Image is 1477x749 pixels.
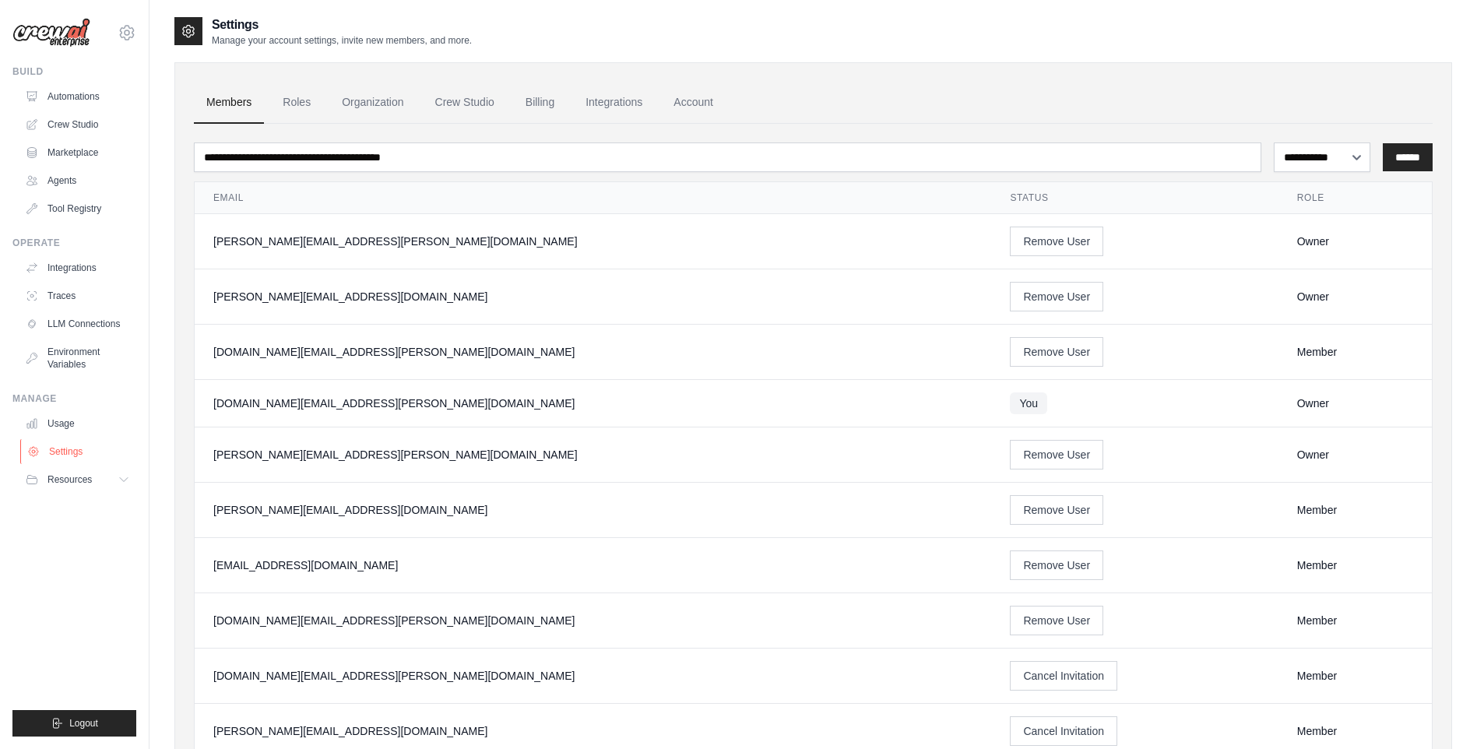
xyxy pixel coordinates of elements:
a: Tool Registry [19,196,136,221]
button: Logout [12,710,136,737]
button: Remove User [1010,495,1103,525]
div: Build [12,65,136,78]
span: Logout [69,717,98,730]
div: [PERSON_NAME][EMAIL_ADDRESS][DOMAIN_NAME] [213,289,972,304]
div: [DOMAIN_NAME][EMAIL_ADDRESS][PERSON_NAME][DOMAIN_NAME] [213,668,972,684]
button: Remove User [1010,606,1103,635]
button: Remove User [1010,550,1103,580]
div: Member [1297,344,1413,360]
a: Settings [20,439,138,464]
a: Crew Studio [19,112,136,137]
h2: Settings [212,16,472,34]
div: [PERSON_NAME][EMAIL_ADDRESS][DOMAIN_NAME] [213,723,972,739]
div: [PERSON_NAME][EMAIL_ADDRESS][PERSON_NAME][DOMAIN_NAME] [213,447,972,462]
a: Environment Variables [19,339,136,377]
div: Owner [1297,447,1413,462]
a: Account [661,82,726,124]
button: Cancel Invitation [1010,716,1117,746]
div: [EMAIL_ADDRESS][DOMAIN_NAME] [213,557,972,573]
a: Crew Studio [423,82,507,124]
a: Automations [19,84,136,109]
a: Members [194,82,264,124]
p: Manage your account settings, invite new members, and more. [212,34,472,47]
div: Member [1297,502,1413,518]
div: [DOMAIN_NAME][EMAIL_ADDRESS][PERSON_NAME][DOMAIN_NAME] [213,396,972,411]
div: Owner [1297,289,1413,304]
a: Organization [329,82,416,124]
th: Role [1278,182,1432,214]
a: LLM Connections [19,311,136,336]
div: Member [1297,723,1413,739]
a: Integrations [573,82,655,124]
span: Resources [47,473,92,486]
button: Remove User [1010,282,1103,311]
div: Owner [1297,396,1413,411]
div: Owner [1297,234,1413,249]
a: Agents [19,168,136,193]
div: [PERSON_NAME][EMAIL_ADDRESS][DOMAIN_NAME] [213,502,972,518]
a: Billing [513,82,567,124]
th: Email [195,182,991,214]
img: Logo [12,18,90,47]
a: Traces [19,283,136,308]
button: Cancel Invitation [1010,661,1117,691]
div: Member [1297,613,1413,628]
div: Member [1297,557,1413,573]
a: Marketplace [19,140,136,165]
button: Remove User [1010,227,1103,256]
button: Remove User [1010,337,1103,367]
a: Usage [19,411,136,436]
button: Resources [19,467,136,492]
button: Remove User [1010,440,1103,469]
a: Roles [270,82,323,124]
div: Member [1297,668,1413,684]
div: Manage [12,392,136,405]
a: Integrations [19,255,136,280]
div: [DOMAIN_NAME][EMAIL_ADDRESS][PERSON_NAME][DOMAIN_NAME] [213,344,972,360]
div: [PERSON_NAME][EMAIL_ADDRESS][PERSON_NAME][DOMAIN_NAME] [213,234,972,249]
div: Operate [12,237,136,249]
span: You [1010,392,1047,414]
th: Status [991,182,1278,214]
div: [DOMAIN_NAME][EMAIL_ADDRESS][PERSON_NAME][DOMAIN_NAME] [213,613,972,628]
